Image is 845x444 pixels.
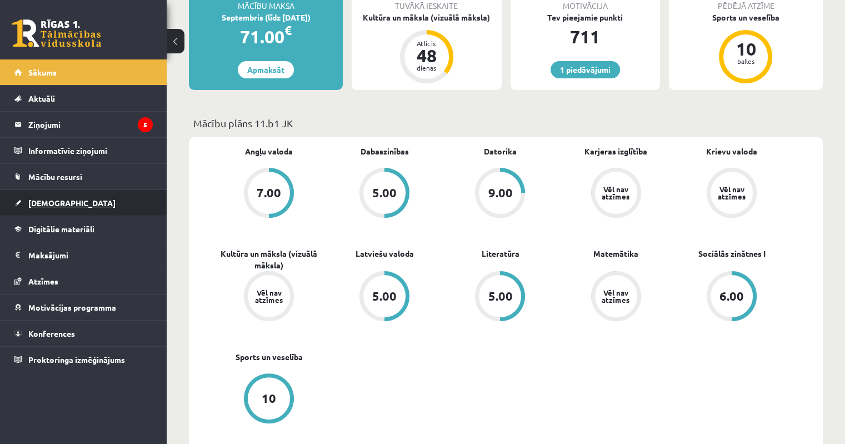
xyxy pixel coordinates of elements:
div: 10 [729,40,762,58]
a: 6.00 [674,271,789,323]
p: Mācību plāns 11.b1 JK [193,116,818,131]
legend: Maksājumi [28,242,153,268]
div: 6.00 [719,290,744,302]
legend: Ziņojumi [28,112,153,137]
div: balles [729,58,762,64]
span: Proktoringa izmēģinājums [28,355,125,365]
span: Mācību resursi [28,172,82,182]
a: Atzīmes [14,268,153,294]
a: Sociālās zinātnes I [698,248,765,260]
a: 9.00 [442,168,558,220]
span: Atzīmes [28,276,58,286]
div: Atlicis [410,40,443,47]
div: Vēl nav atzīmes [601,186,632,200]
span: [DEMOGRAPHIC_DATA] [28,198,116,208]
a: Dabaszinības [361,146,409,157]
div: dienas [410,64,443,71]
div: 9.00 [488,187,512,199]
a: Vēl nav atzīmes [558,168,674,220]
a: Datorika [484,146,517,157]
a: Kultūra un māksla (vizuālā māksla) [211,248,327,271]
div: Kultūra un māksla (vizuālā māksla) [352,12,501,23]
a: Apmaksāt [238,61,294,78]
div: Tev pieejamie punkti [511,12,660,23]
span: Aktuāli [28,93,55,103]
span: Digitālie materiāli [28,224,94,234]
a: Sākums [14,59,153,85]
span: Sākums [28,67,57,77]
a: Sports un veselība 10 balles [669,12,823,85]
a: Digitālie materiāli [14,216,153,242]
a: [DEMOGRAPHIC_DATA] [14,190,153,216]
a: 5.00 [327,168,442,220]
a: Angļu valoda [245,146,293,157]
a: Konferences [14,321,153,346]
a: Latviešu valoda [356,248,414,260]
a: Matemātika [593,248,638,260]
span: Konferences [28,328,75,338]
a: 10 [211,373,327,426]
div: 711 [511,23,660,50]
span: Motivācijas programma [28,302,116,312]
div: 5.00 [488,290,512,302]
a: Literatūra [481,248,519,260]
legend: Informatīvie ziņojumi [28,138,153,163]
div: 5.00 [372,290,397,302]
a: Proktoringa izmēģinājums [14,347,153,372]
a: Mācību resursi [14,164,153,189]
i: 5 [138,117,153,132]
a: Krievu valoda [706,146,757,157]
span: € [284,22,292,38]
div: 10 [262,392,276,405]
a: Kultūra un māksla (vizuālā māksla) Atlicis 48 dienas [352,12,501,85]
a: Rīgas 1. Tālmācības vidusskola [12,19,101,47]
div: Vēl nav atzīmes [253,289,284,303]
div: 71.00 [189,23,343,50]
a: Aktuāli [14,86,153,111]
div: Vēl nav atzīmes [601,289,632,303]
a: 5.00 [327,271,442,323]
a: 5.00 [442,271,558,323]
a: Maksājumi [14,242,153,268]
div: 5.00 [372,187,397,199]
div: 7.00 [257,187,281,199]
a: Vēl nav atzīmes [211,271,327,323]
a: Informatīvie ziņojumi [14,138,153,163]
a: 7.00 [211,168,327,220]
a: Motivācijas programma [14,295,153,320]
div: Sports un veselība [669,12,823,23]
a: 1 piedāvājumi [551,61,620,78]
div: Vēl nav atzīmes [716,186,747,200]
div: 48 [410,47,443,64]
a: Vēl nav atzīmes [674,168,789,220]
a: Sports un veselība [236,351,303,363]
a: Vēl nav atzīmes [558,271,674,323]
a: Karjeras izglītība [584,146,647,157]
a: Ziņojumi5 [14,112,153,137]
div: Septembris (līdz [DATE]) [189,12,343,23]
